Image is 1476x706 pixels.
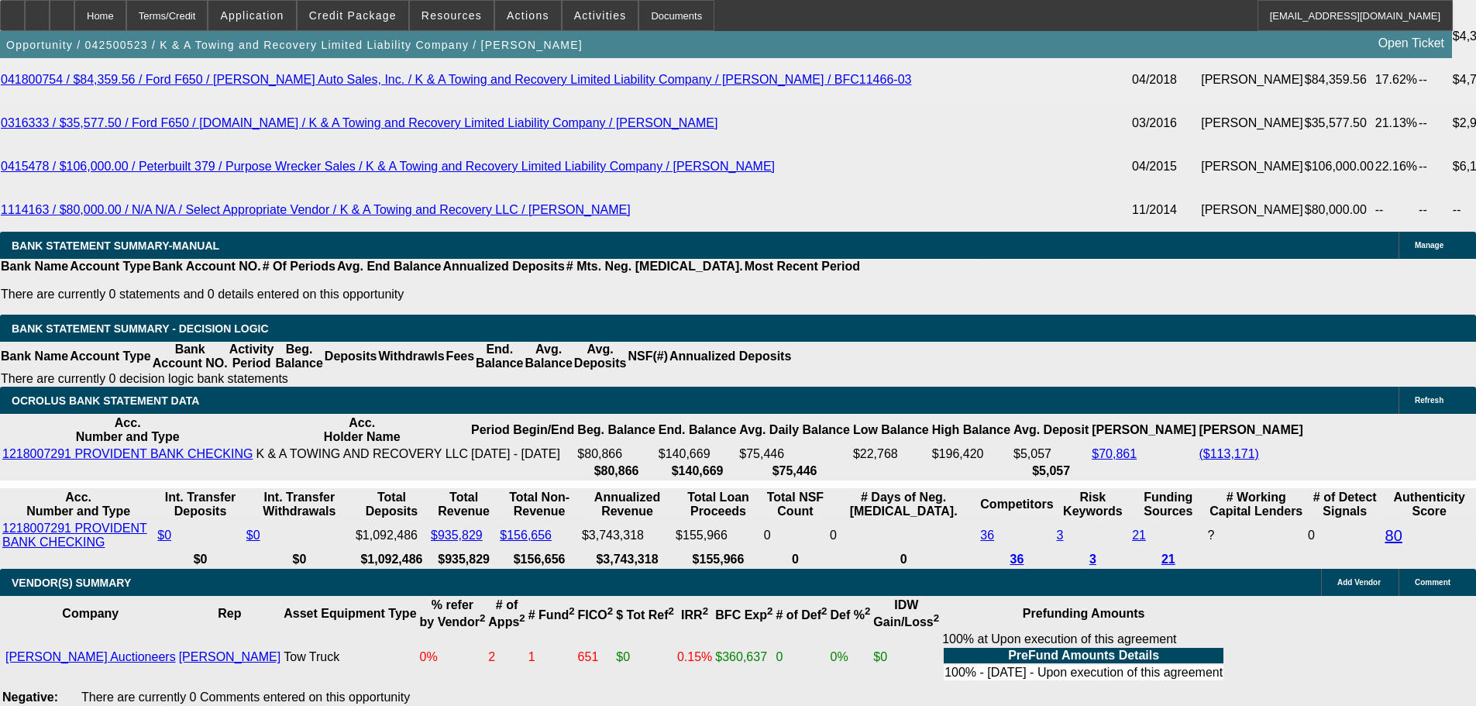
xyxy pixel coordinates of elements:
[442,259,565,274] th: Annualized Deposits
[309,9,397,22] span: Credit Package
[573,342,628,371] th: Avg. Deposits
[255,415,469,445] th: Acc. Holder Name
[681,608,708,622] b: IRR
[775,632,827,683] td: 0
[528,632,576,683] td: 1
[81,691,410,704] span: There are currently 0 Comments entered on this opportunity
[576,415,655,445] th: Beg. Balance
[246,490,353,519] th: Int. Transfer Withdrawals
[763,490,827,519] th: Sum of the Total NSF Count and Total Overdraft Fee Count from Ocrolus
[528,608,575,622] b: # Fund
[675,552,762,567] th: $155,966
[581,490,673,519] th: Annualized Revenue
[157,490,244,519] th: Int. Transfer Deposits
[475,342,524,371] th: End. Balance
[1,288,860,301] p: There are currently 0 statements and 0 details entered on this opportunity
[2,522,147,549] a: 1218007291 PROVIDENT BANK CHECKING
[563,1,638,30] button: Activities
[1131,145,1200,188] td: 04/2015
[566,259,744,274] th: # Mts. Neg. [MEDICAL_DATA].
[703,605,708,617] sup: 2
[1375,102,1418,145] td: 21.13%
[1023,607,1145,620] b: Prefunding Amounts
[658,446,737,462] td: $140,669
[830,608,870,622] b: Def %
[62,607,119,620] b: Company
[1132,529,1146,542] a: 21
[1418,102,1452,145] td: --
[1057,529,1064,542] a: 3
[942,632,1225,682] div: 100% at Upon execution of this agreement
[829,552,978,567] th: 0
[872,632,940,683] td: $0
[581,552,673,567] th: $3,743,318
[738,463,851,479] th: $75,446
[355,490,428,519] th: Total Deposits
[208,1,295,30] button: Application
[1089,553,1096,566] a: 3
[2,490,155,519] th: Acc. Number and Type
[495,1,561,30] button: Actions
[157,552,244,567] th: $0
[738,446,851,462] td: $75,446
[152,259,262,274] th: Bank Account NO.
[1304,102,1375,145] td: $35,577.50
[157,529,171,542] a: $0
[499,552,580,567] th: $156,656
[931,415,1011,445] th: High Balance
[246,552,353,567] th: $0
[262,259,336,274] th: # Of Periods
[829,521,978,550] td: 0
[500,529,552,542] a: $156,656
[524,342,573,371] th: Avg. Balance
[324,342,378,371] th: Deposits
[763,521,827,550] td: 0
[274,342,323,371] th: Beg. Balance
[865,605,870,617] sup: 2
[69,259,152,274] th: Account Type
[1372,30,1450,57] a: Open Ticket
[1304,58,1375,102] td: $84,359.56
[582,529,673,542] div: $3,743,318
[2,691,58,704] b: Negative:
[1307,521,1383,550] td: 0
[431,529,483,542] a: $935,829
[470,415,575,445] th: Period Begin/End
[179,650,281,663] a: [PERSON_NAME]
[738,415,851,445] th: Avg. Daily Balance
[1008,649,1159,662] b: PreFund Amounts Details
[1010,553,1024,566] a: 36
[1131,102,1200,145] td: 03/2016
[776,608,827,622] b: # of Def
[1013,446,1089,462] td: $5,057
[658,415,737,445] th: End. Balance
[1200,58,1304,102] td: [PERSON_NAME]
[873,598,939,629] b: IDW Gain/Loss
[12,239,219,252] span: BANK STATEMENT SUMMARY-MANUAL
[852,446,930,462] td: $22,768
[607,605,613,617] sup: 2
[69,342,152,371] th: Account Type
[298,1,408,30] button: Credit Package
[658,463,737,479] th: $140,669
[615,632,675,683] td: $0
[430,490,497,519] th: Total Revenue
[627,342,669,371] th: NSF(#)
[1418,188,1452,232] td: --
[1,160,775,173] a: 0415478 / $106,000.00 / Peterbuilt 379 / Purpose Wrecker Sales / K & A Towing and Recovery Limite...
[12,577,131,589] span: VENDOR(S) SUMMARY
[763,552,827,567] th: 0
[1131,490,1205,519] th: Funding Sources
[284,607,416,620] b: Asset Equipment Type
[410,1,494,30] button: Resources
[1207,490,1306,519] th: # Working Capital Lenders
[1013,415,1089,445] th: Avg. Deposit
[1415,578,1450,587] span: Comment
[1091,415,1196,445] th: [PERSON_NAME]
[1056,490,1130,519] th: Risk Keywords
[1013,463,1089,479] th: $5,057
[1131,58,1200,102] td: 04/2018
[934,612,939,624] sup: 2
[1208,529,1215,542] span: Refresh to pull Number of Working Capital Lenders
[507,9,549,22] span: Actions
